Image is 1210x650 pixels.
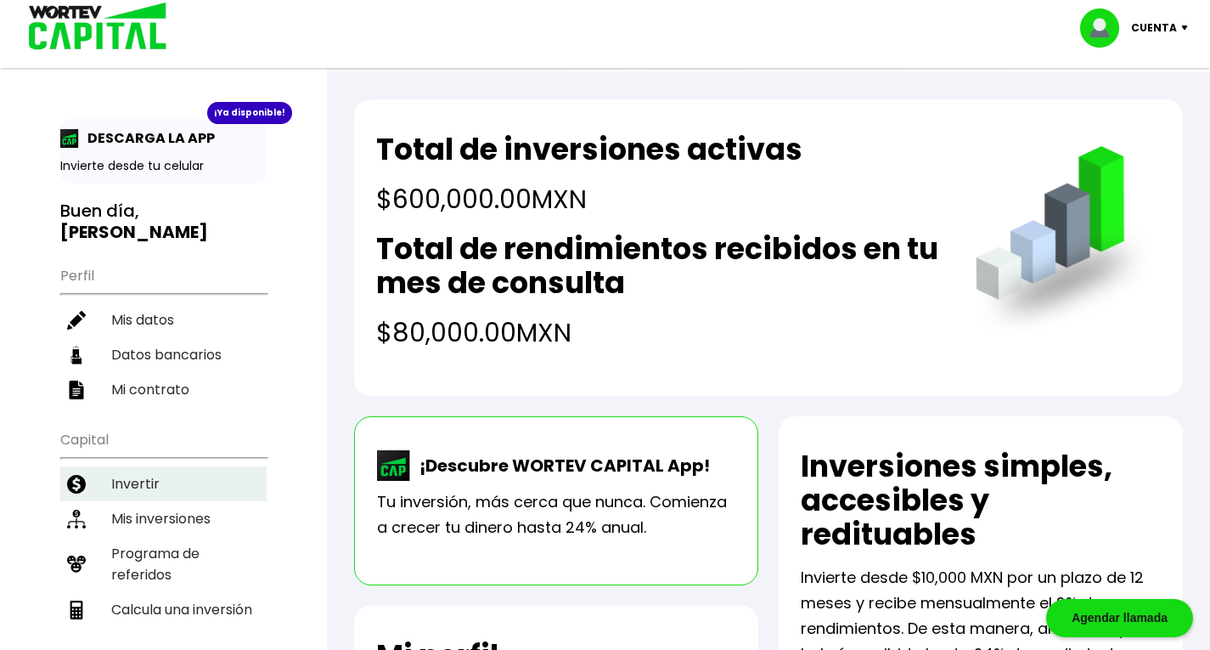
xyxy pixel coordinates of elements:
div: Agendar llamada [1046,599,1193,637]
h4: $600,000.00 MXN [376,180,802,218]
ul: Perfil [60,257,267,407]
a: Datos bancarios [60,337,267,372]
p: Tu inversión, más cerca que nunca. Comienza a crecer tu dinero hasta 24% anual. [377,489,735,540]
img: profile-image [1080,8,1131,48]
img: icon-down [1177,25,1200,31]
img: wortev-capital-app-icon [377,450,411,481]
a: Calcula una inversión [60,592,267,627]
a: Programa de referidos [60,536,267,592]
a: Invertir [60,466,267,501]
p: Invierte desde tu celular [60,157,267,175]
a: Mis inversiones [60,501,267,536]
h2: Total de inversiones activas [376,133,802,167]
h3: Buen día, [60,201,267,243]
p: DESCARGA LA APP [79,127,215,149]
h4: $80,000.00 MXN [376,314,942,352]
img: calculadora-icon.17d418c4.svg [67,601,86,619]
b: [PERSON_NAME] [60,220,208,244]
img: app-icon [60,129,79,148]
p: ¡Descubre WORTEV CAPITAL App! [411,453,710,478]
img: invertir-icon.b3b967d7.svg [67,475,86,494]
a: Mi contrato [60,372,267,407]
h2: Inversiones simples, accesibles y redituables [801,449,1161,551]
p: Cuenta [1131,15,1177,41]
img: inversiones-icon.6695dc30.svg [67,510,86,528]
a: Mis datos [60,302,267,337]
h2: Total de rendimientos recibidos en tu mes de consulta [376,232,942,300]
img: editar-icon.952d3147.svg [67,311,86,330]
img: grafica.516fef24.png [968,146,1161,339]
img: recomiendanos-icon.9b8e9327.svg [67,555,86,574]
div: ¡Ya disponible! [207,102,292,124]
img: contrato-icon.f2db500c.svg [67,381,86,399]
img: datos-icon.10cf9172.svg [67,346,86,365]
